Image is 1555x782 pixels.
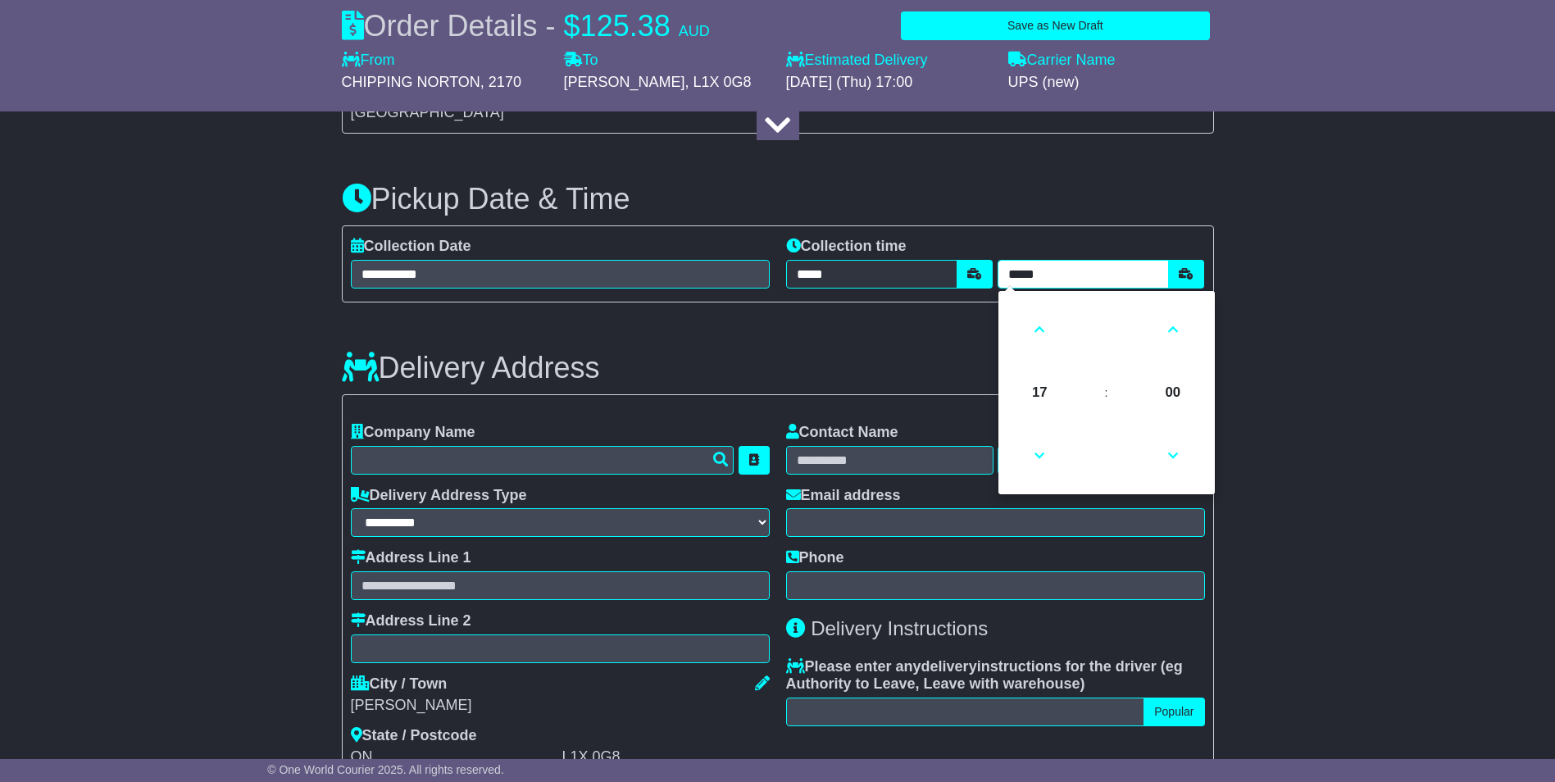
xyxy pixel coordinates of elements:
[351,549,471,567] label: Address Line 1
[351,612,471,630] label: Address Line 2
[811,617,988,639] span: Delivery Instructions
[564,74,685,90] span: [PERSON_NAME]
[1148,426,1197,485] a: Decrement Minute
[351,104,504,120] span: [GEOGRAPHIC_DATA]
[564,9,580,43] span: $
[351,238,471,256] label: Collection Date
[580,9,671,43] span: 125.38
[342,8,710,43] div: Order Details -
[1016,300,1064,359] a: Increment Hour
[351,424,475,442] label: Company Name
[786,74,992,92] div: [DATE] (Thu) 17:00
[1017,371,1062,415] span: Pick Hour
[786,549,844,567] label: Phone
[685,74,752,90] span: , L1X 0G8
[267,763,504,776] span: © One World Courier 2025. All rights reserved.
[564,52,598,70] label: To
[342,352,600,384] h3: Delivery Address
[901,11,1209,40] button: Save as New Draft
[786,424,898,442] label: Contact Name
[342,52,395,70] label: From
[351,727,477,745] label: State / Postcode
[562,748,770,766] div: L1X 0G8
[351,487,527,505] label: Delivery Address Type
[921,658,977,675] span: delivery
[1016,426,1064,485] a: Decrement Hour
[342,183,1214,216] h3: Pickup Date & Time
[786,52,992,70] label: Estimated Delivery
[480,74,521,90] span: , 2170
[786,658,1183,693] span: eg Authority to Leave, Leave with warehouse
[342,74,480,90] span: CHIPPING NORTON
[351,675,448,693] label: City / Town
[1008,74,1214,92] div: UPS (new)
[351,697,770,715] div: [PERSON_NAME]
[1148,300,1197,359] a: Increment Minute
[1008,52,1116,70] label: Carrier Name
[786,487,901,505] label: Email address
[1144,698,1204,726] button: Popular
[1078,365,1134,421] td: :
[351,748,558,766] div: ON
[786,238,907,256] label: Collection time
[786,658,1205,693] label: Please enter any instructions for the driver ( )
[1151,371,1195,415] span: Pick Minute
[679,23,710,39] span: AUD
